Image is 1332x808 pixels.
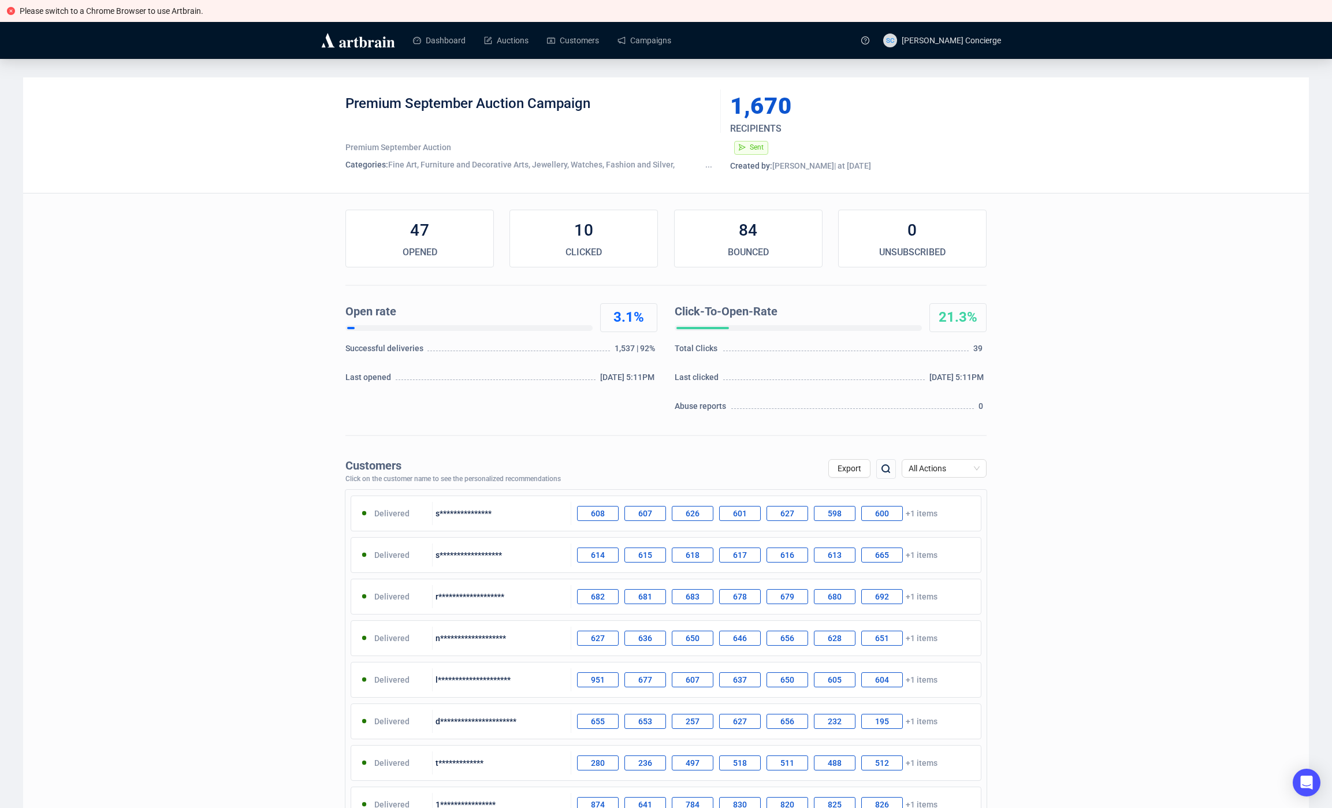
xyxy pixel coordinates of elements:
[767,714,808,729] div: 656
[854,22,876,58] a: question-circle
[351,627,433,650] div: Delivered
[624,672,666,687] div: 677
[814,631,855,646] div: 628
[617,25,671,55] a: Campaigns
[879,462,893,476] img: search.png
[345,142,712,153] div: Premium September Auction
[675,400,730,418] div: Abuse reports
[345,159,712,170] div: Fine Art, Furniture and Decorative Arts, Jewellery, Watches, Fashion and Silver, Collectibles
[839,245,986,259] div: UNSUBSCRIBED
[861,36,869,44] span: question-circle
[767,506,808,521] div: 627
[345,95,712,129] div: Premium September Auction Campaign
[767,755,808,770] div: 511
[571,627,981,650] div: +1 items
[929,371,987,389] div: [DATE] 5:11PM
[624,755,666,770] div: 236
[861,714,903,729] div: 195
[861,755,903,770] div: 512
[750,143,764,151] span: Sent
[909,460,980,477] span: All Actions
[345,160,388,169] span: Categories:
[510,245,657,259] div: CLICKED
[624,506,666,521] div: 607
[601,308,657,327] div: 3.1%
[814,755,855,770] div: 488
[577,548,619,563] div: 614
[351,502,433,525] div: Delivered
[351,543,433,567] div: Delivered
[346,219,493,242] div: 47
[345,459,561,472] div: Customers
[861,631,903,646] div: 651
[1293,769,1320,796] div: Open Intercom Messenger
[719,548,761,563] div: 617
[7,7,15,15] span: close-circle
[973,342,987,360] div: 39
[719,506,761,521] div: 601
[577,506,619,521] div: 608
[672,548,713,563] div: 618
[672,589,713,604] div: 683
[345,342,426,360] div: Successful deliveries
[624,714,666,729] div: 653
[351,751,433,775] div: Delivered
[719,589,761,604] div: 678
[624,589,666,604] div: 681
[351,585,433,608] div: Delivered
[600,371,657,389] div: [DATE] 5:11PM
[675,303,917,321] div: Click-To-Open-Rate
[767,589,808,604] div: 679
[861,548,903,563] div: 665
[345,475,561,483] div: Click on the customer name to see the personalized recommendations
[814,506,855,521] div: 598
[571,543,981,567] div: +1 items
[730,95,932,118] div: 1,670
[839,219,986,242] div: 0
[861,672,903,687] div: 604
[571,751,981,775] div: +1 items
[814,589,855,604] div: 680
[767,631,808,646] div: 656
[577,589,619,604] div: 682
[577,755,619,770] div: 280
[351,710,433,733] div: Delivered
[739,144,746,151] span: send
[571,585,981,608] div: +1 items
[675,342,721,360] div: Total Clicks
[571,502,981,525] div: +1 items
[672,631,713,646] div: 650
[672,672,713,687] div: 607
[719,672,761,687] div: 637
[719,714,761,729] div: 627
[577,631,619,646] div: 627
[730,160,987,172] div: [PERSON_NAME] | at [DATE]
[624,548,666,563] div: 615
[719,755,761,770] div: 518
[767,548,808,563] div: 616
[902,36,1001,45] span: [PERSON_NAME] Concierge
[730,122,943,136] div: RECIPIENTS
[675,245,822,259] div: BOUNCED
[547,25,599,55] a: Customers
[20,5,1325,17] div: Please switch to a Chrome Browser to use Artbrain.
[730,161,772,170] span: Created by:
[814,672,855,687] div: 605
[345,371,394,389] div: Last opened
[571,710,981,733] div: +1 items
[672,506,713,521] div: 626
[886,35,894,46] span: SC
[510,219,657,242] div: 10
[828,459,870,478] button: Export
[814,714,855,729] div: 232
[413,25,466,55] a: Dashboard
[930,308,986,327] div: 21.3%
[615,342,657,360] div: 1,537 | 92%
[319,31,397,50] img: logo
[351,668,433,691] div: Delivered
[577,672,619,687] div: 951
[767,672,808,687] div: 650
[861,506,903,521] div: 600
[345,303,588,321] div: Open rate
[346,245,493,259] div: OPENED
